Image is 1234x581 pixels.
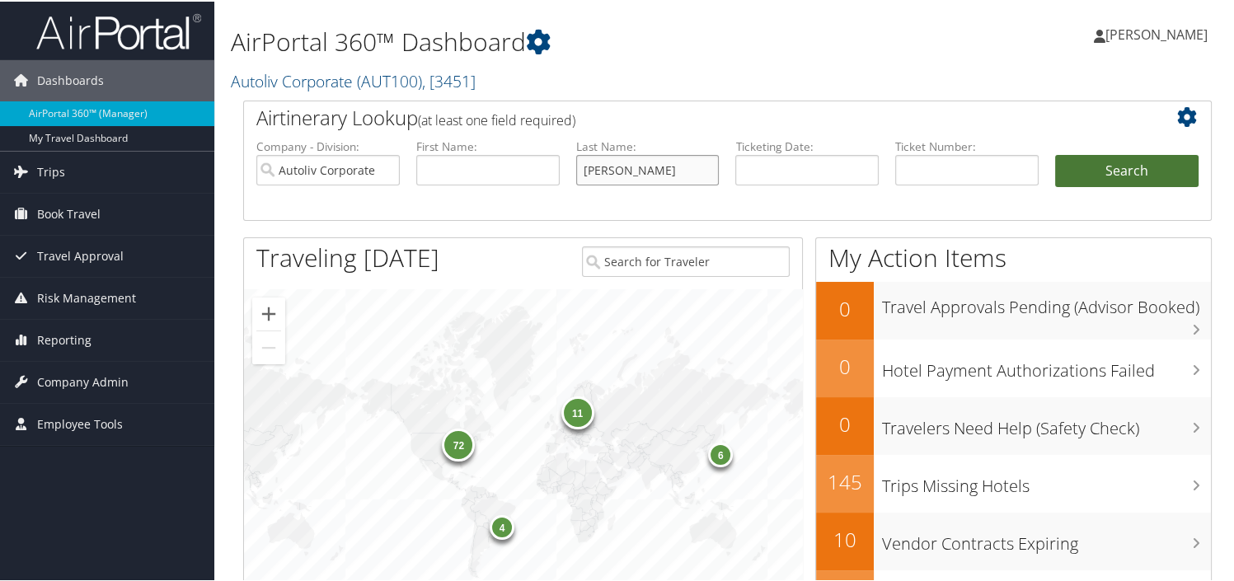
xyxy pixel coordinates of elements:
span: Company Admin [37,360,129,401]
label: Ticket Number: [895,137,1039,153]
div: 11 [561,394,594,427]
h2: 0 [816,409,874,437]
span: Book Travel [37,192,101,233]
span: , [ 3451 ] [422,68,476,91]
span: Reporting [37,318,91,359]
img: airportal-logo.png [36,11,201,49]
h3: Hotel Payment Authorizations Failed [882,349,1211,381]
label: First Name: [416,137,560,153]
h1: AirPortal 360™ Dashboard [231,23,893,58]
h3: Travel Approvals Pending (Advisor Booked) [882,286,1211,317]
h3: Trips Missing Hotels [882,465,1211,496]
label: Last Name: [576,137,720,153]
button: Zoom in [252,296,285,329]
span: (at least one field required) [418,110,575,128]
h3: Vendor Contracts Expiring [882,522,1211,554]
span: [PERSON_NAME] [1105,24,1208,42]
label: Company - Division: [256,137,400,153]
span: Risk Management [37,276,136,317]
div: 4 [490,513,514,538]
a: 0Travel Approvals Pending (Advisor Booked) [816,280,1211,338]
a: 145Trips Missing Hotels [816,453,1211,511]
span: Travel Approval [37,234,124,275]
h2: 10 [816,524,874,552]
h3: Travelers Need Help (Safety Check) [882,407,1211,438]
input: Search for Traveler [582,245,790,275]
h1: My Action Items [816,239,1211,274]
a: Autoliv Corporate [231,68,476,91]
span: Dashboards [37,59,104,100]
a: 10Vendor Contracts Expiring [816,511,1211,569]
div: 72 [442,426,475,459]
span: Trips [37,150,65,191]
span: Employee Tools [37,402,123,443]
div: 6 [708,440,733,465]
h1: Traveling [DATE] [256,239,439,274]
span: ( AUT100 ) [357,68,422,91]
label: Ticketing Date: [735,137,879,153]
h2: 0 [816,351,874,379]
h2: 0 [816,293,874,321]
button: Zoom out [252,330,285,363]
h2: Airtinerary Lookup [256,102,1118,130]
h2: 145 [816,466,874,494]
a: [PERSON_NAME] [1094,8,1224,58]
a: 0Travelers Need Help (Safety Check) [816,396,1211,453]
a: 0Hotel Payment Authorizations Failed [816,338,1211,396]
button: Search [1055,153,1199,186]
